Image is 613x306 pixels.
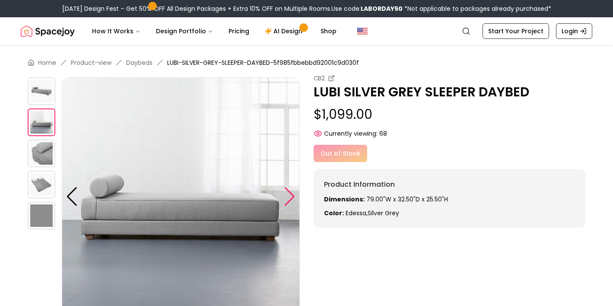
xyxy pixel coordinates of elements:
[483,23,549,39] a: Start Your Project
[167,58,359,67] span: LUBI-SILVER-GREY-SLEEPER-DAYBED-5f985fbbebbd92001c9d030f
[314,74,325,83] small: CB2
[324,195,575,204] p: 79.00"W x 32.50"D x 25.50"H
[71,58,111,67] a: Product-view
[28,58,585,67] nav: breadcrumb
[21,22,75,40] a: Spacejoy
[403,4,551,13] span: *Not applicable to packages already purchased*
[21,22,75,40] img: Spacejoy Logo
[368,209,399,217] span: silver grey
[85,22,147,40] button: How It Works
[28,171,55,198] img: https://storage.googleapis.com/spacejoy-main/assets/5f985fbbebbd92001c9d030f/product_3_ddmdkj248e97
[324,195,365,204] strong: Dimensions:
[222,22,256,40] a: Pricing
[62,4,551,13] div: [DATE] Design Fest – Get 50% OFF All Design Packages + Extra 10% OFF on Multiple Rooms.
[85,22,343,40] nav: Main
[28,77,55,105] img: https://storage.googleapis.com/spacejoy-main/assets/5f985fbbebbd92001c9d030f/product_0_dm54gop4dni
[28,202,55,229] img: https://storage.googleapis.com/spacejoy-main/assets/5f985fbbebbd92001c9d030f/product_4_hd24dao5am7
[21,17,592,45] nav: Global
[324,129,378,138] span: Currently viewing:
[149,22,220,40] button: Design Portfolio
[379,129,387,138] span: 68
[324,179,575,190] h6: Product Information
[28,140,55,167] img: https://storage.googleapis.com/spacejoy-main/assets/5f985fbbebbd92001c9d030f/product_2_jm926m3o13f7
[324,209,344,217] strong: Color:
[314,84,586,100] p: LUBI SILVER GREY SLEEPER DAYBED
[314,22,343,40] a: Shop
[38,58,56,67] a: Home
[258,22,312,40] a: AI Design
[126,58,152,67] a: Daybeds
[346,209,368,217] span: edessa ,
[556,23,592,39] a: Login
[28,108,55,136] img: https://storage.googleapis.com/spacejoy-main/assets/5f985fbbebbd92001c9d030f/product_1_pef4c461e61
[331,4,403,13] span: Use code:
[357,26,368,36] img: United States
[314,107,586,122] p: $1,099.00
[361,4,403,13] b: LABORDAY50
